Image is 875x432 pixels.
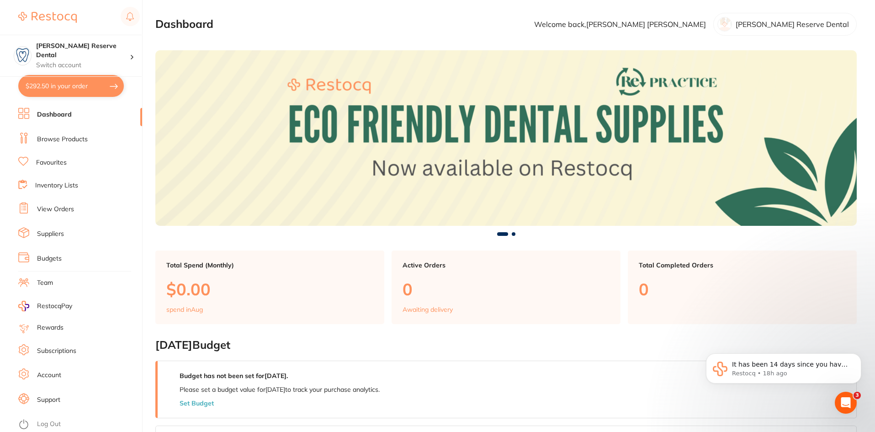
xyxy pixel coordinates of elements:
[35,181,78,190] a: Inventory Lists
[639,261,846,269] p: Total Completed Orders
[835,392,857,414] iframe: Intercom live chat
[403,306,453,313] p: Awaiting delivery
[18,301,29,311] img: RestocqPay
[18,7,77,28] a: Restocq Logo
[18,417,139,432] button: Log Out
[18,12,77,23] img: Restocq Logo
[180,386,380,393] p: Please set a budget value for [DATE] to track your purchase analytics.
[639,280,846,299] p: 0
[37,371,61,380] a: Account
[37,347,76,356] a: Subscriptions
[37,302,72,311] span: RestocqPay
[534,20,706,28] p: Welcome back, [PERSON_NAME] [PERSON_NAME]
[403,261,610,269] p: Active Orders
[166,261,373,269] p: Total Spend (Monthly)
[155,50,857,226] img: Dashboard
[18,75,124,97] button: $292.50 in your order
[166,280,373,299] p: $0.00
[37,205,74,214] a: View Orders
[37,278,53,288] a: Team
[403,280,610,299] p: 0
[692,334,875,407] iframe: Intercom notifications message
[180,372,288,380] strong: Budget has not been set for [DATE] .
[36,158,67,167] a: Favourites
[37,110,72,119] a: Dashboard
[392,251,620,325] a: Active Orders0Awaiting delivery
[37,229,64,239] a: Suppliers
[166,306,203,313] p: spend in Aug
[36,42,130,59] h4: Logan Reserve Dental
[736,20,849,28] p: [PERSON_NAME] Reserve Dental
[37,323,64,332] a: Rewards
[180,400,214,407] button: Set Budget
[155,339,857,352] h2: [DATE] Budget
[628,251,857,325] a: Total Completed Orders0
[155,251,384,325] a: Total Spend (Monthly)$0.00spend inAug
[36,61,130,70] p: Switch account
[14,47,31,64] img: Logan Reserve Dental
[854,392,861,399] span: 3
[37,135,88,144] a: Browse Products
[37,254,62,263] a: Budgets
[37,420,61,429] a: Log Out
[37,395,60,405] a: Support
[18,301,72,311] a: RestocqPay
[155,18,213,31] h2: Dashboard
